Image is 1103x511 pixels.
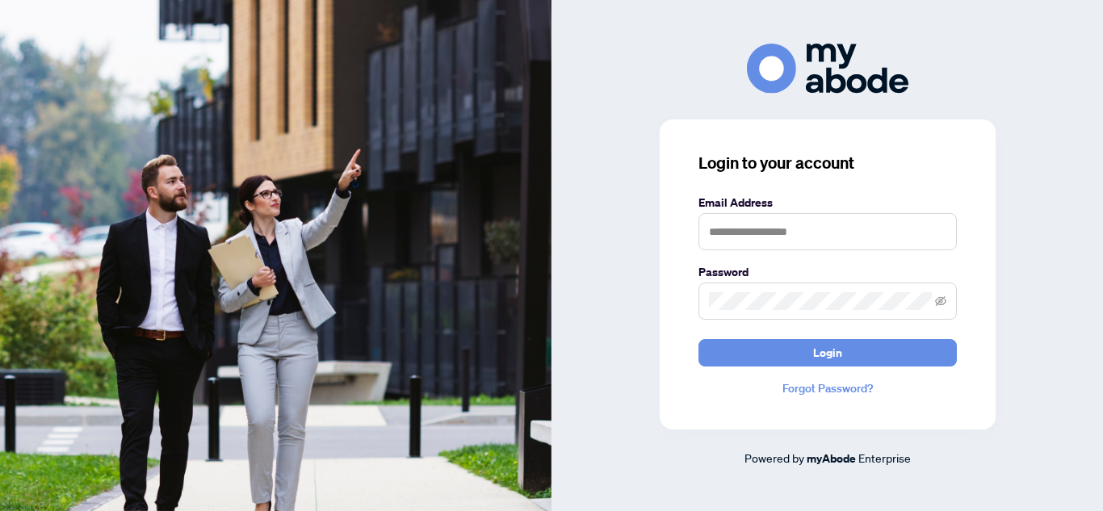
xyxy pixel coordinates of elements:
span: Login [813,340,842,366]
label: Email Address [698,194,957,212]
label: Password [698,263,957,281]
img: ma-logo [747,44,908,93]
a: myAbode [807,450,856,467]
span: Enterprise [858,450,911,465]
button: Login [698,339,957,366]
span: Powered by [744,450,804,465]
a: Forgot Password? [698,379,957,397]
h3: Login to your account [698,152,957,174]
span: eye-invisible [935,295,946,307]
